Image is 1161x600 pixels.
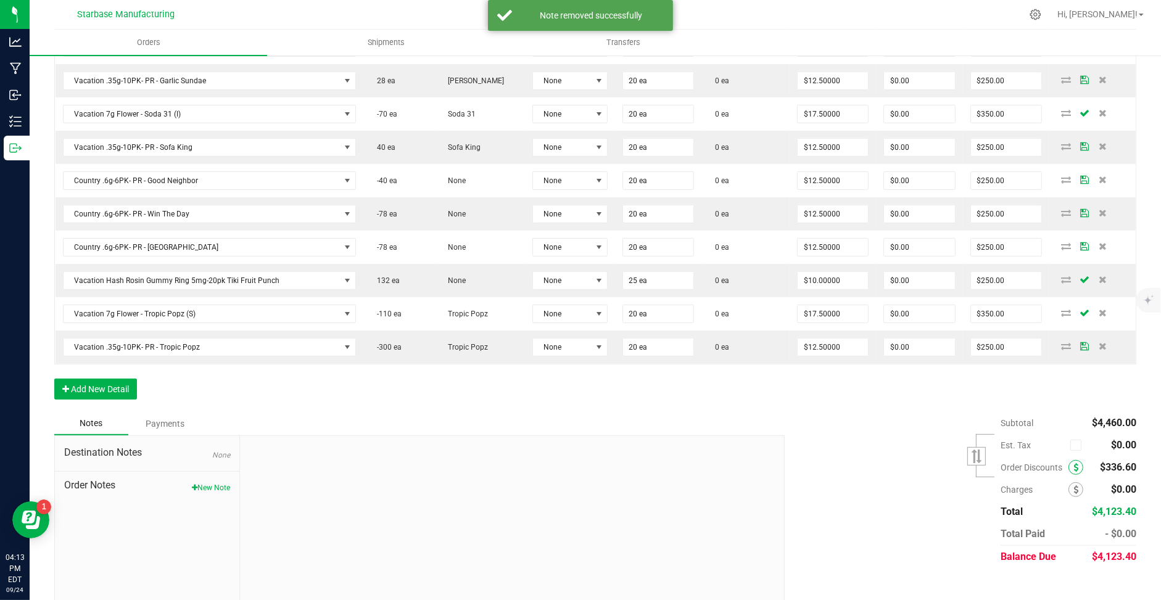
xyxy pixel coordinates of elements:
[1075,309,1094,316] span: Save Order Detail
[1075,276,1094,283] span: Save Order Detail
[371,210,397,218] span: -78 ea
[884,239,954,256] input: 0
[1100,461,1136,473] span: $336.60
[971,72,1041,89] input: 0
[9,115,22,128] inline-svg: Inventory
[64,172,340,189] span: Country .6g-6PK- PR - Good Neighbor
[971,105,1041,123] input: 0
[1001,418,1033,428] span: Subtotal
[63,305,356,323] span: NO DATA FOUND
[1092,506,1136,517] span: $4,123.40
[709,310,729,318] span: 0 ea
[533,272,592,289] span: None
[9,62,22,75] inline-svg: Manufacturing
[1094,276,1112,283] span: Delete Order Detail
[798,172,868,189] input: 0
[442,143,481,152] span: Sofa King
[623,272,693,289] input: 0
[442,110,476,118] span: Soda 31
[1075,176,1094,183] span: Save Order Detail
[798,272,868,289] input: 0
[351,37,421,48] span: Shipments
[1111,439,1136,451] span: $0.00
[1001,528,1045,540] span: Total Paid
[533,139,592,156] span: None
[884,305,954,323] input: 0
[623,72,693,89] input: 0
[623,139,693,156] input: 0
[371,310,402,318] span: -110 ea
[884,272,954,289] input: 0
[623,105,693,123] input: 0
[590,37,657,48] span: Transfers
[9,89,22,101] inline-svg: Inbound
[709,343,729,351] span: 0 ea
[1001,462,1068,472] span: Order Discounts
[442,176,466,185] span: None
[709,176,729,185] span: 0 ea
[371,176,397,185] span: -40 ea
[1075,76,1094,83] span: Save Order Detail
[709,143,729,152] span: 0 ea
[798,139,868,156] input: 0
[1092,417,1136,429] span: $4,460.00
[533,72,592,89] span: None
[30,30,267,55] a: Orders
[442,310,489,318] span: Tropic Popz
[1075,242,1094,250] span: Save Order Detail
[1094,142,1112,150] span: Delete Order Detail
[1094,309,1112,316] span: Delete Order Detail
[64,339,340,356] span: Vacation .35g-10PK- PR - Tropic Popz
[64,305,340,323] span: Vacation 7g Flower - Tropic Popz (S)
[971,272,1041,289] input: 0
[709,210,729,218] span: 0 ea
[1001,551,1056,562] span: Balance Due
[971,139,1041,156] input: 0
[709,110,729,118] span: 0 ea
[1001,485,1068,495] span: Charges
[9,36,22,48] inline-svg: Analytics
[6,552,24,585] p: 04:13 PM EDT
[54,412,128,435] div: Notes
[1105,528,1136,540] span: - $0.00
[971,339,1041,356] input: 0
[1075,142,1094,150] span: Save Order Detail
[798,339,868,356] input: 0
[63,238,356,257] span: NO DATA FOUND
[1075,109,1094,117] span: Save Order Detail
[1075,209,1094,216] span: Save Order Detail
[798,305,868,323] input: 0
[533,105,592,123] span: None
[64,139,340,156] span: Vacation .35g-10PK- PR - Sofa King
[971,239,1041,256] input: 0
[1094,109,1112,117] span: Delete Order Detail
[884,72,954,89] input: 0
[371,76,395,85] span: 28 ea
[1001,440,1065,450] span: Est. Tax
[63,105,356,123] span: NO DATA FOUND
[63,171,356,190] span: NO DATA FOUND
[128,413,202,435] div: Payments
[36,499,51,514] iframe: Resource center unread badge
[64,105,340,123] span: Vacation 7g Flower - Soda 31 (I)
[884,172,954,189] input: 0
[884,339,954,356] input: 0
[64,239,340,256] span: Country .6g-6PK- PR - [GEOGRAPHIC_DATA]
[533,305,592,323] span: None
[442,210,466,218] span: None
[971,205,1041,223] input: 0
[623,172,693,189] input: 0
[1001,506,1023,517] span: Total
[533,339,592,356] span: None
[1111,483,1136,495] span: $0.00
[533,239,592,256] span: None
[971,172,1041,189] input: 0
[63,72,356,90] span: NO DATA FOUND
[120,37,177,48] span: Orders
[533,205,592,223] span: None
[623,205,693,223] input: 0
[442,276,466,285] span: None
[371,276,400,285] span: 132 ea
[64,72,340,89] span: Vacation .35g-10PK- PR - Garlic Sundae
